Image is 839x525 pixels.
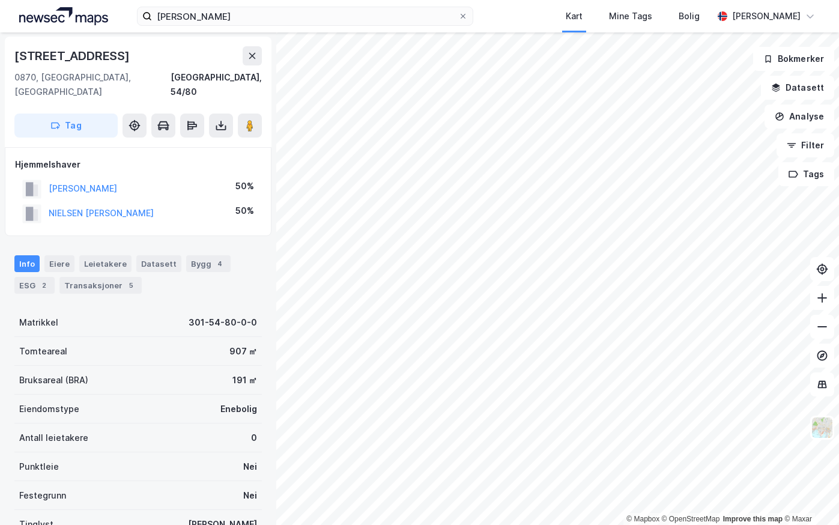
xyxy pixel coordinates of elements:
[136,255,181,272] div: Datasett
[243,460,257,474] div: Nei
[79,255,132,272] div: Leietakere
[152,7,458,25] input: Søk på adresse, matrikkel, gårdeiere, leietakere eller personer
[14,46,132,65] div: [STREET_ADDRESS]
[662,515,720,523] a: OpenStreetMap
[44,255,74,272] div: Eiere
[19,488,66,503] div: Festegrunn
[19,7,108,25] img: logo.a4113a55bc3d86da70a041830d287a7e.svg
[14,70,171,99] div: 0870, [GEOGRAPHIC_DATA], [GEOGRAPHIC_DATA]
[14,255,40,272] div: Info
[778,162,834,186] button: Tags
[19,402,79,416] div: Eiendomstype
[779,467,839,525] iframe: Chat Widget
[609,9,652,23] div: Mine Tags
[214,258,226,270] div: 4
[235,204,254,218] div: 50%
[59,277,142,294] div: Transaksjoner
[243,488,257,503] div: Nei
[723,515,783,523] a: Improve this map
[19,315,58,330] div: Matrikkel
[14,277,55,294] div: ESG
[19,344,67,359] div: Tomteareal
[753,47,834,71] button: Bokmerker
[626,515,659,523] a: Mapbox
[186,255,231,272] div: Bygg
[232,373,257,387] div: 191 ㎡
[679,9,700,23] div: Bolig
[732,9,801,23] div: [PERSON_NAME]
[171,70,262,99] div: [GEOGRAPHIC_DATA], 54/80
[777,133,834,157] button: Filter
[229,344,257,359] div: 907 ㎡
[765,105,834,129] button: Analyse
[19,460,59,474] div: Punktleie
[19,373,88,387] div: Bruksareal (BRA)
[811,416,834,439] img: Z
[220,402,257,416] div: Enebolig
[19,431,88,445] div: Antall leietakere
[251,431,257,445] div: 0
[189,315,257,330] div: 301-54-80-0-0
[235,179,254,193] div: 50%
[14,114,118,138] button: Tag
[15,157,261,172] div: Hjemmelshaver
[566,9,583,23] div: Kart
[125,279,137,291] div: 5
[761,76,834,100] button: Datasett
[38,279,50,291] div: 2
